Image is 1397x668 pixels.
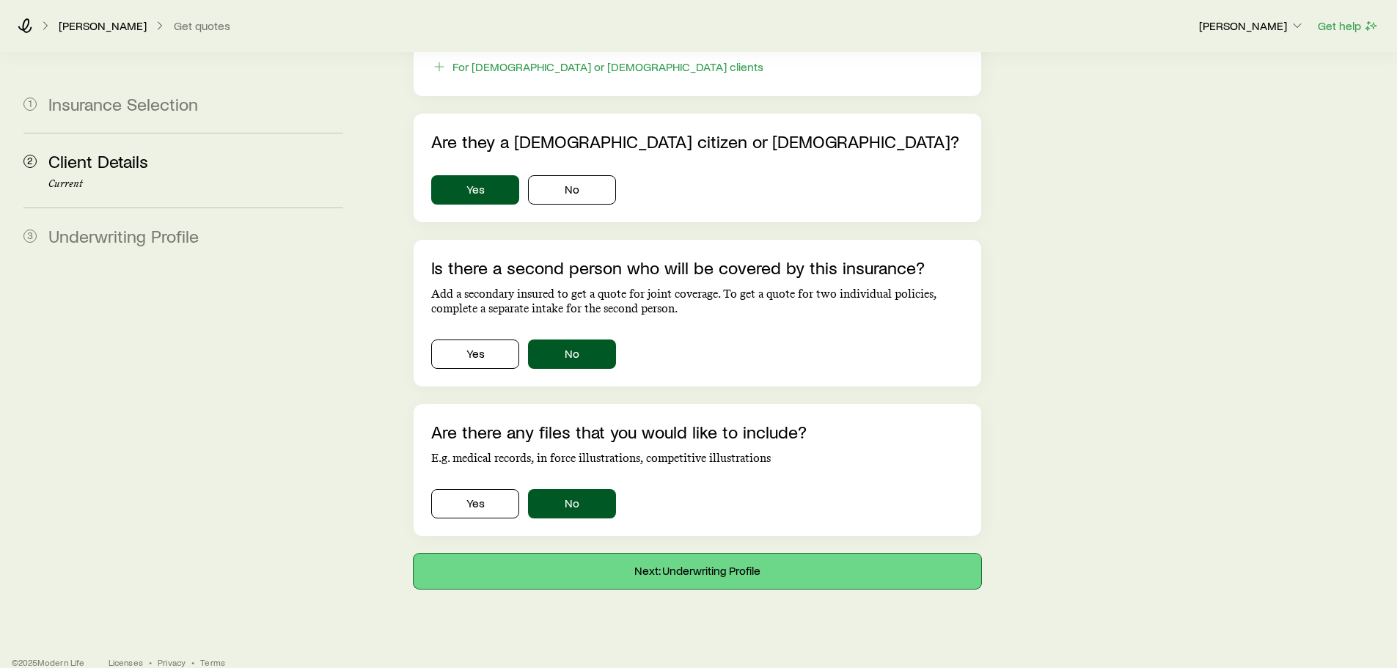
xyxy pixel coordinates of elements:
[431,257,963,278] p: Is there a second person who will be covered by this insurance?
[48,93,198,114] span: Insurance Selection
[1199,18,1305,33] p: [PERSON_NAME]
[158,656,186,668] a: Privacy
[191,656,194,668] span: •
[414,554,980,589] button: Next: Underwriting Profile
[431,339,519,369] button: Yes
[431,287,963,316] p: Add a secondary insured to get a quote for joint coverage. To get a quote for two individual poli...
[431,489,519,518] button: Yes
[48,225,199,246] span: Underwriting Profile
[48,178,343,190] p: Current
[528,339,616,369] button: No
[431,422,963,442] p: Are there any files that you would like to include?
[173,19,231,33] button: Get quotes
[12,656,85,668] p: © 2025 Modern Life
[109,656,143,668] a: Licenses
[23,230,37,243] span: 3
[149,656,152,668] span: •
[1317,18,1379,34] button: Get help
[23,155,37,168] span: 2
[48,150,148,172] span: Client Details
[528,175,616,205] button: No
[1198,18,1305,35] button: [PERSON_NAME]
[431,175,519,205] button: Yes
[431,131,963,152] p: Are they a [DEMOGRAPHIC_DATA] citizen or [DEMOGRAPHIC_DATA]?
[528,489,616,518] button: No
[23,98,37,111] span: 1
[431,59,764,76] button: For [DEMOGRAPHIC_DATA] or [DEMOGRAPHIC_DATA] clients
[200,656,225,668] a: Terms
[59,18,147,33] p: [PERSON_NAME]
[431,451,963,466] p: E.g. medical records, in force illustrations, competitive illustrations
[452,59,763,74] div: For [DEMOGRAPHIC_DATA] or [DEMOGRAPHIC_DATA] clients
